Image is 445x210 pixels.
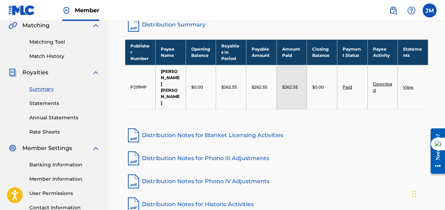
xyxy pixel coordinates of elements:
img: pdf [125,150,142,167]
div: Arrastar [412,183,416,204]
a: Paid [343,84,352,90]
div: Widget de chat [410,177,445,210]
span: Member Settings [22,144,72,152]
div: Help [404,3,418,17]
img: expand [92,68,100,77]
span: Matching [22,21,50,30]
th: Publisher Number [125,39,156,65]
p: $262.55 [221,84,237,90]
th: Statements [398,39,428,65]
img: Member Settings [8,144,17,152]
td: [PERSON_NAME] [PERSON_NAME] [156,65,186,109]
img: Top Rightsholder [62,6,71,15]
a: Statements [29,100,100,107]
td: P291MP [125,65,156,109]
a: Distribution Notes for Blanket Licensing Activities [125,127,428,144]
img: MLC Logo [8,5,35,15]
a: Distribution Notes for Phono IV Adjustments [125,173,428,190]
a: Match History [29,53,100,60]
p: $262.55 [252,84,267,90]
a: Summary [29,85,100,93]
p: $0.00 [312,84,324,90]
a: Public Search [386,3,400,17]
th: Payable Amount [246,39,277,65]
span: Royalties [22,68,48,77]
th: Amount Paid [277,39,307,65]
img: pdf [125,127,142,144]
img: help [407,6,416,15]
iframe: Resource Center [425,123,445,179]
img: expand [92,21,100,30]
a: Banking Information [29,161,100,168]
div: User Menu [423,3,437,17]
a: Matching Tool [29,38,100,46]
img: pdf [125,173,142,190]
a: Distribution Summary [125,16,428,33]
a: View [403,84,414,90]
p: $0.00 [191,84,203,90]
a: User Permissions [29,190,100,197]
img: expand [92,144,100,152]
a: Member Information [29,175,100,183]
a: Download [373,81,392,93]
th: Payee Name [156,39,186,65]
a: Rate Sheets [29,128,100,136]
th: Payment Status [337,39,367,65]
a: Distribution Notes for Phono III Adjustments [125,150,428,167]
img: Matching [8,21,17,30]
th: Payee Activity [367,39,398,65]
p: $262.55 [282,84,298,90]
a: Annual Statements [29,114,100,121]
img: search [389,6,397,15]
img: distribution-summary-pdf [125,16,142,33]
th: Closing Balance [307,39,337,65]
th: Opening Balance [186,39,216,65]
span: Member [75,6,99,14]
th: Royalties in Period [216,39,246,65]
img: Royalties [8,68,17,77]
iframe: Chat Widget [410,177,445,210]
